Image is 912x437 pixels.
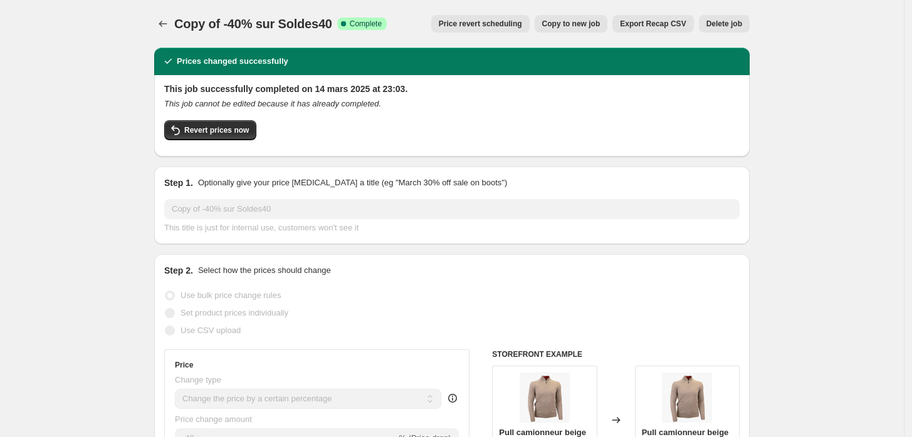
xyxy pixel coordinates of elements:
span: Use bulk price change rules [181,290,281,300]
button: Copy to new job [535,15,608,33]
button: Price change jobs [154,15,172,33]
h2: Step 2. [164,264,193,277]
span: Price revert scheduling [439,19,522,29]
h2: Step 1. [164,177,193,189]
img: pull-camionneur-beige-cashmere-blacks-legend-197649_80x.jpg [662,373,712,423]
span: Export Recap CSV [620,19,686,29]
span: Copy of -40% sur Soldes40 [174,17,332,31]
span: Delete job [706,19,742,29]
span: Change type [175,375,221,384]
button: Price revert scheduling [431,15,530,33]
h3: Price [175,360,193,370]
input: 30% off holiday sale [164,199,740,219]
h2: This job successfully completed on 14 mars 2025 at 23:03. [164,83,740,95]
div: help [446,392,459,404]
h6: STOREFRONT EXAMPLE [492,349,740,359]
span: Copy to new job [542,19,600,29]
button: Revert prices now [164,120,256,140]
span: Price change amount [175,414,252,424]
h2: Prices changed successfully [177,55,288,68]
p: Optionally give your price [MEDICAL_DATA] a title (eg "March 30% off sale on boots") [198,177,507,189]
button: Delete job [699,15,750,33]
span: Set product prices individually [181,308,288,317]
button: Export Recap CSV [612,15,693,33]
span: Revert prices now [184,125,249,135]
i: This job cannot be edited because it has already completed. [164,99,381,108]
span: Use CSV upload [181,326,241,335]
p: Select how the prices should change [198,264,331,277]
span: This title is just for internal use, customers won't see it [164,223,359,232]
span: Complete [350,19,382,29]
img: pull-camionneur-beige-cashmere-blacks-legend-197649_80x.jpg [520,373,570,423]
